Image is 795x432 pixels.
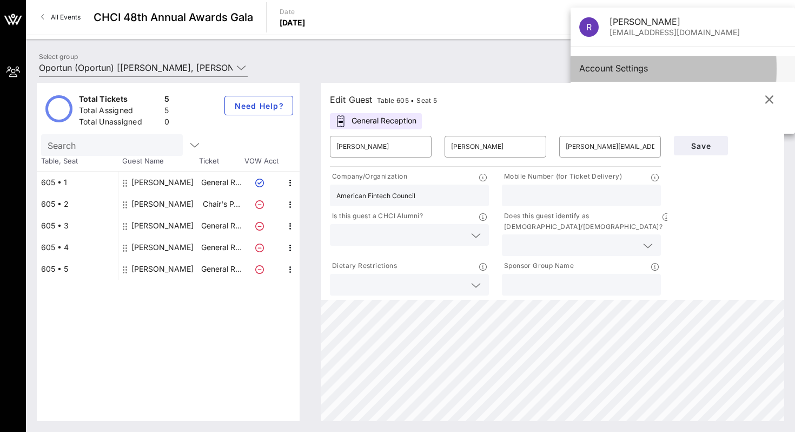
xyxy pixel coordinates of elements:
[131,258,194,280] div: Ian Moloney
[131,193,194,215] div: Ezra Garret
[674,136,728,155] button: Save
[200,258,243,280] p: General R…
[51,13,81,21] span: All Events
[451,138,540,155] input: Last Name*
[37,156,118,167] span: Table, Seat
[200,237,243,258] p: General R…
[79,105,160,119] div: Total Assigned
[79,94,160,107] div: Total Tickets
[330,211,423,222] p: Is this guest a CHCI Alumni?
[377,96,438,104] span: Table 605 • Seat 5
[37,193,118,215] div: 605 • 2
[200,172,243,193] p: General R…
[330,92,438,107] div: Edit Guest
[502,211,662,232] p: Does this guest identify as [DEMOGRAPHIC_DATA]/[DEMOGRAPHIC_DATA]?
[164,105,169,119] div: 5
[566,138,654,155] input: Email*
[131,215,194,237] div: Alyssa Franco
[502,171,622,182] p: Mobile Number (for Ticket Delivery)
[164,116,169,130] div: 0
[35,9,87,26] a: All Events
[199,156,242,167] span: Ticket
[336,138,425,155] input: First Name*
[200,193,243,215] p: Chair's P…
[731,61,784,77] div: 239%
[280,17,306,28] p: [DATE]
[280,6,306,17] p: Date
[242,156,280,167] span: VOW Acct
[37,258,118,280] div: 605 • 5
[37,172,118,193] div: 605 • 1
[164,94,169,107] div: 5
[37,237,118,258] div: 605 • 4
[131,172,194,193] div: Rita C
[330,171,407,182] p: Company/Organization
[234,101,284,110] span: Need Help?
[118,156,199,167] span: Guest Name
[330,113,422,129] div: General Reception
[764,12,769,23] span: R
[502,260,574,272] p: Sponsor Group Name
[330,260,397,272] p: Dietary Restrictions
[224,96,293,115] button: Need Help?
[79,116,160,130] div: Total Unassigned
[39,53,78,61] label: Select group
[131,237,194,258] div: Phil Goldfeder
[683,141,719,150] span: Save
[37,215,118,237] div: 605 • 3
[94,9,253,25] span: CHCI 48th Annual Awards Gala
[200,215,243,237] p: General R…
[757,8,776,27] div: R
